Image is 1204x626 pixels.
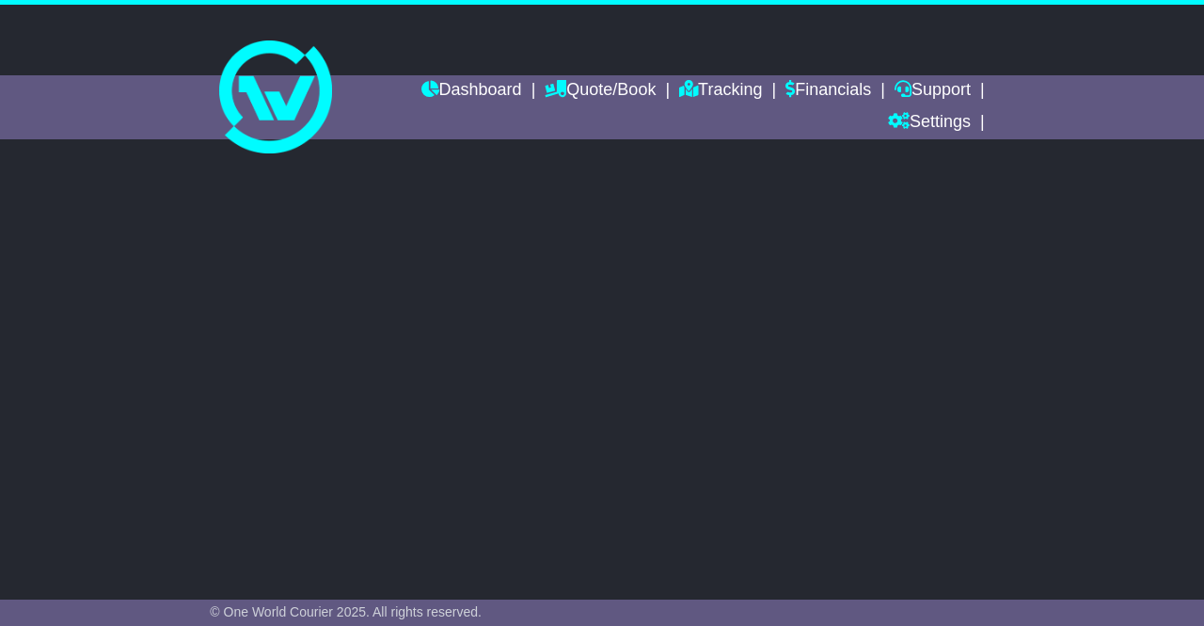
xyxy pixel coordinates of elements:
a: Settings [888,107,971,139]
a: Tracking [679,75,762,107]
a: Dashboard [421,75,522,107]
a: Support [895,75,971,107]
a: Quote/Book [545,75,656,107]
a: Financials [785,75,871,107]
span: © One World Courier 2025. All rights reserved. [210,604,482,619]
